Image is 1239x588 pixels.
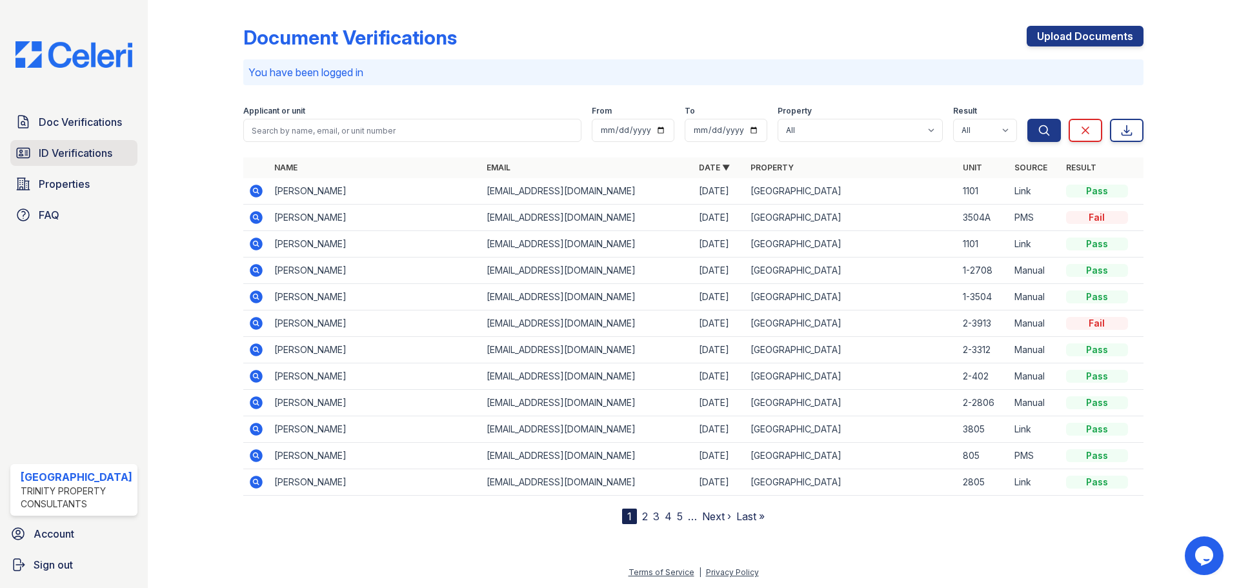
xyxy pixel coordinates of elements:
div: Pass [1066,449,1128,462]
td: [PERSON_NAME] [269,205,481,231]
td: Manual [1009,390,1061,416]
a: Upload Documents [1027,26,1143,46]
a: Next › [702,510,731,523]
div: Pass [1066,343,1128,356]
div: 1 [622,509,637,524]
td: 1101 [958,231,1009,258]
a: Property [750,163,794,172]
p: You have been logged in [248,65,1138,80]
td: [EMAIL_ADDRESS][DOMAIN_NAME] [481,258,694,284]
label: Applicant or unit [243,106,305,116]
td: [EMAIL_ADDRESS][DOMAIN_NAME] [481,363,694,390]
td: [DATE] [694,469,745,496]
div: | [699,567,701,577]
td: [DATE] [694,205,745,231]
div: Pass [1066,370,1128,383]
td: [GEOGRAPHIC_DATA] [745,337,958,363]
div: Pass [1066,290,1128,303]
a: Email [487,163,510,172]
td: [EMAIL_ADDRESS][DOMAIN_NAME] [481,310,694,337]
td: [DATE] [694,443,745,469]
td: 2-402 [958,363,1009,390]
td: [GEOGRAPHIC_DATA] [745,310,958,337]
div: Pass [1066,264,1128,277]
a: FAQ [10,202,137,228]
td: PMS [1009,443,1061,469]
a: Result [1066,163,1096,172]
span: Account [34,526,74,542]
a: Account [5,521,143,547]
td: Manual [1009,310,1061,337]
a: Doc Verifications [10,109,137,135]
img: CE_Logo_Blue-a8612792a0a2168367f1c8372b55b34899dd931a85d93a1a3d3e32e68fde9ad4.png [5,41,143,68]
td: [EMAIL_ADDRESS][DOMAIN_NAME] [481,443,694,469]
td: [PERSON_NAME] [269,178,481,205]
td: [PERSON_NAME] [269,469,481,496]
td: 3504A [958,205,1009,231]
td: 2-3913 [958,310,1009,337]
span: Doc Verifications [39,114,122,130]
td: 1-2708 [958,258,1009,284]
td: Manual [1009,284,1061,310]
td: [DATE] [694,416,745,443]
div: Pass [1066,476,1128,489]
td: [GEOGRAPHIC_DATA] [745,231,958,258]
a: Date ▼ [699,163,730,172]
a: Terms of Service [629,567,694,577]
td: 2805 [958,469,1009,496]
td: [DATE] [694,390,745,416]
a: Properties [10,171,137,197]
span: FAQ [39,207,59,223]
a: Unit [963,163,982,172]
div: Fail [1066,317,1128,330]
a: Sign out [5,552,143,578]
td: [PERSON_NAME] [269,258,481,284]
td: [EMAIL_ADDRESS][DOMAIN_NAME] [481,469,694,496]
div: Trinity Property Consultants [21,485,132,511]
iframe: chat widget [1185,536,1226,575]
td: [EMAIL_ADDRESS][DOMAIN_NAME] [481,205,694,231]
td: Link [1009,178,1061,205]
td: [PERSON_NAME] [269,310,481,337]
td: [PERSON_NAME] [269,390,481,416]
td: 2-3312 [958,337,1009,363]
div: Pass [1066,238,1128,250]
td: [PERSON_NAME] [269,284,481,310]
td: [PERSON_NAME] [269,337,481,363]
td: Link [1009,231,1061,258]
a: Last » [736,510,765,523]
td: Manual [1009,337,1061,363]
a: Privacy Policy [706,567,759,577]
div: Document Verifications [243,26,457,49]
td: [EMAIL_ADDRESS][DOMAIN_NAME] [481,337,694,363]
div: Pass [1066,423,1128,436]
span: ID Verifications [39,145,112,161]
td: [DATE] [694,178,745,205]
td: PMS [1009,205,1061,231]
a: 2 [642,510,648,523]
div: Pass [1066,185,1128,198]
label: Property [778,106,812,116]
a: Name [274,163,297,172]
span: … [688,509,697,524]
td: [GEOGRAPHIC_DATA] [745,416,958,443]
span: Sign out [34,557,73,573]
td: [PERSON_NAME] [269,231,481,258]
span: Properties [39,176,90,192]
td: Manual [1009,258,1061,284]
td: [DATE] [694,337,745,363]
td: [GEOGRAPHIC_DATA] [745,205,958,231]
td: 1101 [958,178,1009,205]
td: 1-3504 [958,284,1009,310]
td: 3805 [958,416,1009,443]
a: ID Verifications [10,140,137,166]
td: 805 [958,443,1009,469]
td: [PERSON_NAME] [269,443,481,469]
input: Search by name, email, or unit number [243,119,581,142]
td: [DATE] [694,363,745,390]
td: [GEOGRAPHIC_DATA] [745,390,958,416]
a: Source [1014,163,1047,172]
td: [EMAIL_ADDRESS][DOMAIN_NAME] [481,416,694,443]
td: [EMAIL_ADDRESS][DOMAIN_NAME] [481,231,694,258]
